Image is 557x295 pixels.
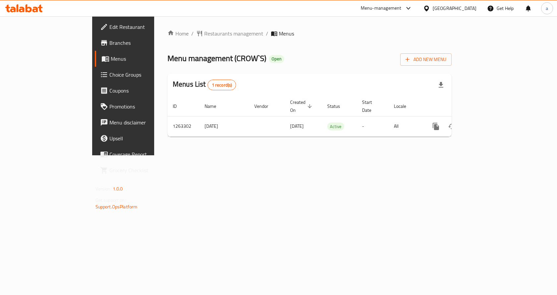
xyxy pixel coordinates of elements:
nav: breadcrumb [167,30,452,37]
a: Edit Restaurant [95,19,185,35]
span: Menus [111,55,180,63]
span: Start Date [362,98,381,114]
span: [DATE] [290,122,304,130]
span: Grocery Checklist [109,166,180,174]
span: Active [327,123,344,130]
span: Restaurants management [204,30,263,37]
div: Export file [433,77,449,93]
span: Edit Restaurant [109,23,180,31]
div: [GEOGRAPHIC_DATA] [433,5,476,12]
span: Menu disclaimer [109,118,180,126]
span: Coupons [109,87,180,95]
a: Support.OpsPlatform [95,202,138,211]
a: Branches [95,35,185,51]
span: ID [173,102,185,110]
span: Version: [95,184,112,193]
span: a [546,5,548,12]
td: - [357,116,389,136]
span: Menus [279,30,294,37]
span: Name [205,102,225,110]
div: Total records count [208,80,236,90]
a: Grocery Checklist [95,162,185,178]
a: Coupons [95,83,185,99]
td: [DATE] [199,116,249,136]
span: Menu management ( CROW`S ) [167,51,266,66]
table: enhanced table [167,96,497,137]
span: Created On [290,98,314,114]
button: Add New Menu [400,53,452,66]
span: 1 record(s) [208,82,236,88]
td: All [389,116,423,136]
span: Coverage Report [109,150,180,158]
div: Active [327,122,344,130]
span: Get support on: [95,196,126,204]
span: Open [269,56,284,62]
div: Menu-management [361,4,402,12]
span: Add New Menu [405,55,446,64]
a: Promotions [95,99,185,114]
span: Choice Groups [109,71,180,79]
th: Actions [423,96,497,116]
button: Change Status [444,118,460,134]
span: Upsell [109,134,180,142]
span: Locale [394,102,415,110]
a: Menu disclaimer [95,114,185,130]
a: Upsell [95,130,185,146]
div: Open [269,55,284,63]
li: / [266,30,268,37]
a: Restaurants management [196,30,263,37]
button: more [428,118,444,134]
h2: Menus List [173,79,236,90]
span: 1.0.0 [113,184,123,193]
a: Choice Groups [95,67,185,83]
span: Status [327,102,349,110]
a: Coverage Report [95,146,185,162]
a: Menus [95,51,185,67]
span: Vendor [254,102,277,110]
span: Branches [109,39,180,47]
li: / [191,30,194,37]
span: Promotions [109,103,180,111]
